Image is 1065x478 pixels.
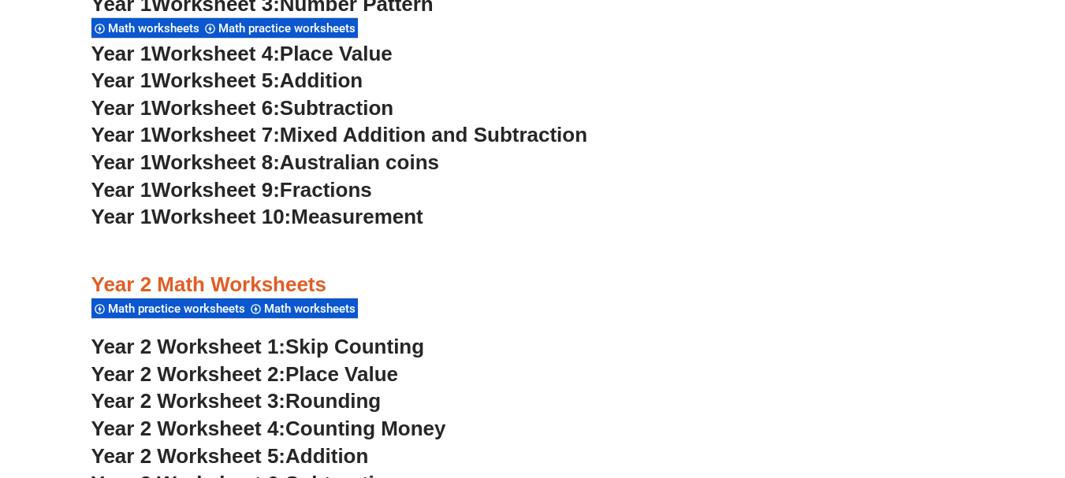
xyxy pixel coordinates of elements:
span: Worksheet 4: [151,42,280,65]
span: Subtraction [280,96,393,120]
a: Year 2 Worksheet 2:Place Value [91,362,399,386]
iframe: Chat Widget [802,300,1065,478]
a: Year 2 Worksheet 3:Rounding [91,389,382,413]
a: Year 1Worksheet 10:Measurement [91,205,423,228]
span: Addition [285,444,368,468]
span: Fractions [280,178,372,202]
span: Worksheet 7: [151,123,280,146]
span: Counting Money [285,417,446,440]
span: Math worksheets [264,302,360,316]
div: Math worksheets [248,298,358,319]
span: Australian coins [280,150,439,174]
span: Year 2 Worksheet 1: [91,335,286,358]
span: Year 2 Worksheet 4: [91,417,286,440]
div: Math practice worksheets [91,298,248,319]
span: Place Value [280,42,393,65]
span: Math practice worksheets [108,302,250,316]
a: Year 2 Worksheet 4:Counting Money [91,417,446,440]
span: Math worksheets [108,21,204,35]
a: Year 1Worksheet 6:Subtraction [91,96,394,120]
span: Worksheet 9: [151,178,280,202]
span: Place Value [285,362,398,386]
span: Skip Counting [285,335,424,358]
a: Year 1Worksheet 7:Mixed Addition and Subtraction [91,123,588,146]
span: Year 2 Worksheet 5: [91,444,286,468]
span: Year 2 Worksheet 2: [91,362,286,386]
span: Worksheet 10: [151,205,291,228]
span: Worksheet 8: [151,150,280,174]
a: Year 1Worksheet 8:Australian coins [91,150,439,174]
span: Worksheet 5: [151,69,280,92]
a: Year 1Worksheet 9:Fractions [91,178,372,202]
a: Year 1Worksheet 5:Addition [91,69,363,92]
a: Year 2 Worksheet 5:Addition [91,444,369,468]
span: Measurement [291,205,423,228]
div: Math worksheets [91,17,202,39]
span: Math practice worksheets [218,21,360,35]
span: Addition [280,69,363,92]
h3: Year 2 Math Worksheets [91,272,974,298]
a: Year 1Worksheet 4:Place Value [91,42,393,65]
span: Rounding [285,389,381,413]
a: Year 2 Worksheet 1:Skip Counting [91,335,425,358]
div: Math practice worksheets [202,17,358,39]
span: Year 2 Worksheet 3: [91,389,286,413]
span: Mixed Addition and Subtraction [280,123,587,146]
span: Worksheet 6: [151,96,280,120]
